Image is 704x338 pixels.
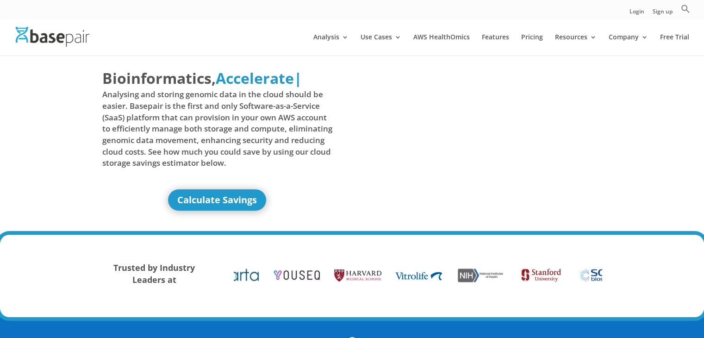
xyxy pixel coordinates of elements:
[629,9,644,19] a: Login
[102,89,333,169] span: Analysing and storing genomic data in the cloud should be easier. Basepair is the first and only ...
[113,262,195,285] strong: Trusted by Industry Leaders at
[361,34,401,56] a: Use Cases
[359,68,590,197] iframe: Basepair - NGS Analysis Simplified
[413,34,470,56] a: AWS HealthOmics
[681,4,690,19] a: Search Icon Link
[216,68,294,88] span: Accelerate
[294,68,302,88] span: |
[653,9,673,19] a: Sign up
[16,27,89,47] img: Basepair
[609,34,648,56] a: Company
[681,4,690,13] svg: Search
[102,68,216,89] span: Bioinformatics,
[313,34,349,56] a: Analysis
[482,34,509,56] a: Features
[555,34,597,56] a: Resources
[527,272,693,327] iframe: Drift Widget Chat Controller
[168,189,266,211] a: Calculate Savings
[521,34,543,56] a: Pricing
[660,34,689,56] a: Free Trial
